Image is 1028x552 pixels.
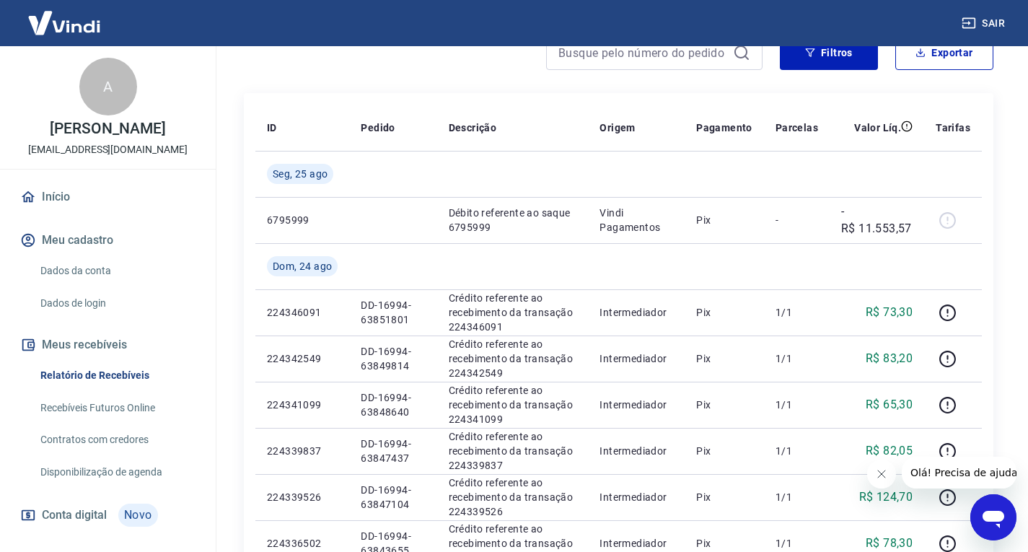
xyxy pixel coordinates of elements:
a: Dados da conta [35,256,198,286]
p: 224339526 [267,490,338,504]
a: Contratos com credores [35,425,198,455]
p: 224341099 [267,398,338,412]
p: DD-16994-63847437 [361,437,425,465]
button: Filtros [780,35,878,70]
span: Conta digital [42,505,107,525]
span: Olá! Precisa de ajuda? [9,10,121,22]
p: DD-16994-63851801 [361,298,425,327]
p: ID [267,121,277,135]
p: -R$ 11.553,57 [841,203,913,237]
p: Pix [696,444,752,458]
span: Seg, 25 ago [273,167,328,181]
iframe: Mensagem da empresa [902,457,1016,489]
p: DD-16994-63847104 [361,483,425,512]
p: R$ 83,20 [866,350,913,367]
a: Início [17,181,198,213]
div: A [79,58,137,115]
p: 224336502 [267,536,338,551]
p: 1/1 [776,536,818,551]
p: 1/1 [776,444,818,458]
p: - [776,213,818,227]
a: Disponibilização de agenda [35,457,198,487]
p: R$ 82,05 [866,442,913,460]
button: Exportar [895,35,993,70]
p: Pedido [361,121,395,135]
p: Pix [696,351,752,366]
p: R$ 65,30 [866,396,913,413]
p: 224339837 [267,444,338,458]
p: Pagamento [696,121,752,135]
p: 1/1 [776,490,818,504]
span: Novo [118,504,158,527]
a: Recebíveis Futuros Online [35,393,198,423]
p: Crédito referente ao recebimento da transação 224341099 [449,383,577,426]
p: Intermediador [599,536,673,551]
p: Origem [599,121,635,135]
p: 1/1 [776,305,818,320]
p: Valor Líq. [854,121,901,135]
p: 1/1 [776,351,818,366]
button: Meu cadastro [17,224,198,256]
iframe: Botão para abrir a janela de mensagens [970,494,1016,540]
p: 1/1 [776,398,818,412]
p: Pix [696,490,752,504]
p: Pix [696,213,752,227]
p: Intermediador [599,305,673,320]
p: DD-16994-63848640 [361,390,425,419]
p: Pix [696,398,752,412]
p: Intermediador [599,398,673,412]
p: DD-16994-63849814 [361,344,425,373]
p: 224342549 [267,351,338,366]
p: Vindi Pagamentos [599,206,673,235]
input: Busque pelo número do pedido [558,42,727,63]
p: 6795999 [267,213,338,227]
p: R$ 78,30 [866,535,913,552]
iframe: Fechar mensagem [867,460,896,489]
img: Vindi [17,1,111,45]
p: Descrição [449,121,497,135]
p: Crédito referente ao recebimento da transação 224339837 [449,429,577,473]
p: Parcelas [776,121,818,135]
p: [EMAIL_ADDRESS][DOMAIN_NAME] [28,142,188,157]
p: [PERSON_NAME] [50,121,165,136]
p: Intermediador [599,444,673,458]
a: Dados de login [35,289,198,318]
p: Tarifas [936,121,970,135]
p: Pix [696,305,752,320]
a: Conta digitalNovo [17,498,198,533]
button: Sair [959,10,1011,37]
p: Crédito referente ao recebimento da transação 224342549 [449,337,577,380]
p: Débito referente ao saque 6795999 [449,206,577,235]
p: Pix [696,536,752,551]
p: 224346091 [267,305,338,320]
p: R$ 124,70 [859,489,913,506]
button: Meus recebíveis [17,329,198,361]
p: Crédito referente ao recebimento da transação 224339526 [449,476,577,519]
p: Intermediador [599,490,673,504]
a: Relatório de Recebíveis [35,361,198,390]
p: R$ 73,30 [866,304,913,321]
span: Dom, 24 ago [273,259,332,273]
p: Intermediador [599,351,673,366]
p: Crédito referente ao recebimento da transação 224346091 [449,291,577,334]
